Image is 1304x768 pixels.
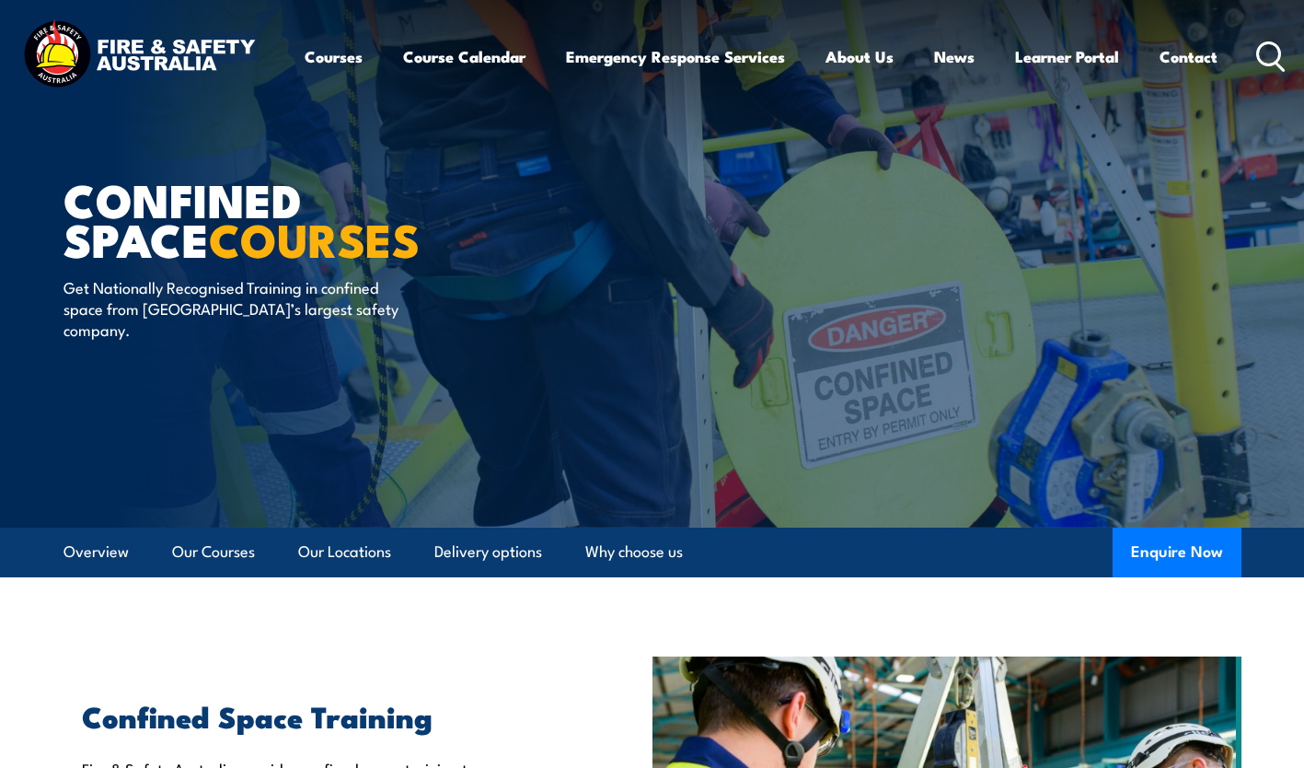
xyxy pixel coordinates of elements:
a: Delivery options [434,528,542,576]
a: Contact [1160,32,1217,81]
a: News [934,32,975,81]
a: Overview [63,528,129,576]
a: Why choose us [585,528,683,576]
a: Courses [305,32,363,81]
a: Our Locations [298,528,391,576]
p: Get Nationally Recognised Training in confined space from [GEOGRAPHIC_DATA]’s largest safety comp... [63,276,399,341]
h1: Confined Space [63,179,518,258]
a: Our Courses [172,528,255,576]
h2: Confined Space Training [82,703,568,728]
strong: COURSES [209,203,420,273]
button: Enquire Now [1113,528,1241,577]
a: About Us [825,32,894,81]
a: Course Calendar [403,32,525,81]
a: Learner Portal [1015,32,1119,81]
a: Emergency Response Services [566,32,785,81]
